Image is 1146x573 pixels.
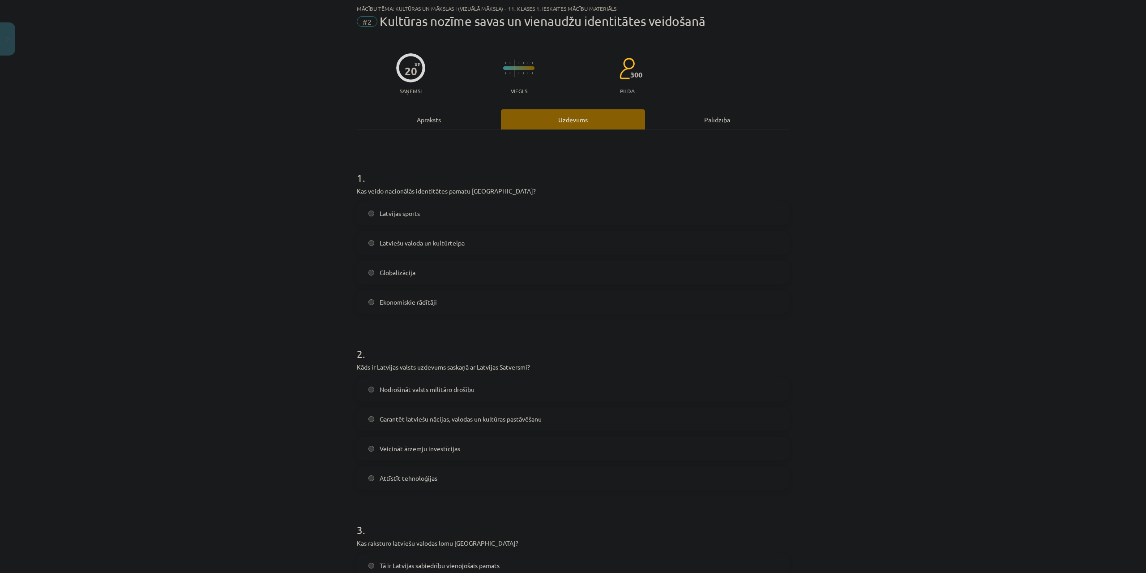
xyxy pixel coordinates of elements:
input: Garantēt latviešu nācijas, valodas un kultūras pastāvēšanu [368,416,374,422]
input: Globalizācija [368,270,374,276]
img: icon-long-line-d9ea69661e0d244f92f715978eff75569469978d946b2353a9bb055b3ed8787d.svg [514,60,515,77]
p: Kāds ir Latvijas valsts uzdevums saskaņā ar Latvijas Satversmi? [357,362,789,372]
img: icon-short-line-57e1e144782c952c97e751825c79c345078a6d821885a25fce030b3d8c18986b.svg [527,62,528,64]
h1: 1 . [357,156,789,184]
img: icon-short-line-57e1e144782c952c97e751825c79c345078a6d821885a25fce030b3d8c18986b.svg [505,72,506,74]
h1: 3 . [357,508,789,536]
img: icon-short-line-57e1e144782c952c97e751825c79c345078a6d821885a25fce030b3d8c18986b.svg [532,72,533,74]
img: students-c634bb4e5e11cddfef0936a35e636f08e4e9abd3cc4e673bd6f9a4125e45ecb1.svg [619,57,635,80]
h1: 2 . [357,332,789,360]
img: icon-short-line-57e1e144782c952c97e751825c79c345078a6d821885a25fce030b3d8c18986b.svg [527,72,528,74]
img: icon-short-line-57e1e144782c952c97e751825c79c345078a6d821885a25fce030b3d8c18986b.svg [523,72,524,74]
span: Latviešu valoda un kultūrtelpa [380,238,465,248]
input: Attīstīt tehnoloģijas [368,475,374,481]
p: pilda [620,88,634,94]
div: Apraksts [357,109,501,129]
span: Attīstīt tehnoloģijas [380,474,437,483]
input: Nodrošināt valsts militāro drošību [368,387,374,392]
span: Latvijas sports [380,209,420,218]
p: Kas raksturo latviešu valodas lomu [GEOGRAPHIC_DATA]? [357,539,789,548]
img: icon-short-line-57e1e144782c952c97e751825c79c345078a6d821885a25fce030b3d8c18986b.svg [532,62,533,64]
img: icon-short-line-57e1e144782c952c97e751825c79c345078a6d821885a25fce030b3d8c18986b.svg [523,62,524,64]
span: Tā ir Latvijas sabiedrību vienojošais pamats [380,561,500,570]
span: Garantēt latviešu nācijas, valodas un kultūras pastāvēšanu [380,414,542,424]
p: Viegls [511,88,527,94]
span: Kultūras nozīme savas un vienaudžu identitātes veidošanā [380,14,706,29]
span: Ekonomiskie rādītāji [380,297,437,307]
img: icon-short-line-57e1e144782c952c97e751825c79c345078a6d821885a25fce030b3d8c18986b.svg [505,62,506,64]
input: Veicināt ārzemju investīcijas [368,446,374,452]
img: icon-short-line-57e1e144782c952c97e751825c79c345078a6d821885a25fce030b3d8c18986b.svg [518,72,519,74]
img: icon-short-line-57e1e144782c952c97e751825c79c345078a6d821885a25fce030b3d8c18986b.svg [518,62,519,64]
div: 20 [405,65,417,78]
p: Saņemsi [396,88,425,94]
div: Uzdevums [501,109,645,129]
div: Palīdzība [645,109,789,129]
span: Nodrošināt valsts militāro drošību [380,385,475,394]
input: Latvijas sports [368,211,374,216]
span: XP [415,62,420,67]
span: 300 [630,71,642,79]
span: #2 [357,16,377,27]
div: Mācību tēma: Kultūras un mākslas i (vizuālā māksla) - 11. klases 1. ieskaites mācību materiāls [357,5,789,12]
input: Ekonomiskie rādītāji [368,299,374,305]
input: Latviešu valoda un kultūrtelpa [368,240,374,246]
span: Veicināt ārzemju investīcijas [380,444,460,453]
span: Globalizācija [380,268,415,277]
input: Tā ir Latvijas sabiedrību vienojošais pamats [368,563,374,569]
p: Kas veido nacionālās identitātes pamatu [GEOGRAPHIC_DATA]? [357,186,789,196]
img: icon-close-lesson-0947bae3869378f0d4975bcd49f059093ad1ed9edebbc8119c70593378902aed.svg [6,37,9,43]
